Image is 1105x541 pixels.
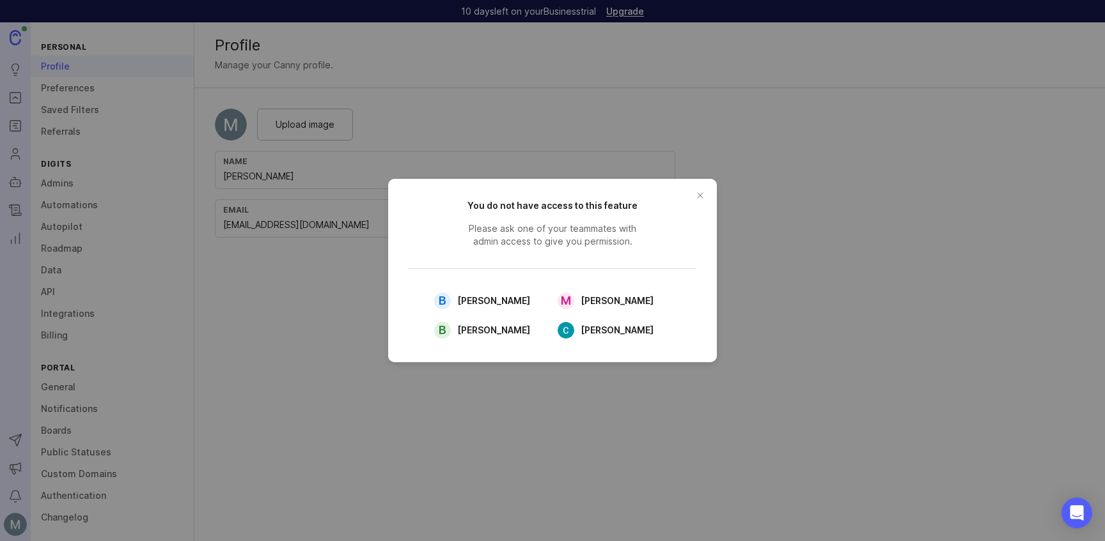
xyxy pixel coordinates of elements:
[457,294,530,308] span: [PERSON_NAME]
[457,222,648,248] span: Please ask one of your teammates with admin access to give you permission.
[552,319,668,342] a: Craig Walker[PERSON_NAME]
[558,322,574,339] img: Craig Walker
[457,199,648,212] h2: You do not have access to this feature
[429,319,545,342] a: B[PERSON_NAME]
[690,185,710,206] button: close button
[552,289,668,312] a: M[PERSON_NAME]
[1062,498,1092,528] div: Open Intercom Messenger
[434,322,451,339] div: B
[558,293,574,309] div: M
[581,294,654,308] span: [PERSON_NAME]
[581,323,654,337] span: [PERSON_NAME]
[429,289,545,312] a: B[PERSON_NAME]
[457,323,530,337] span: [PERSON_NAME]
[434,293,451,309] div: B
